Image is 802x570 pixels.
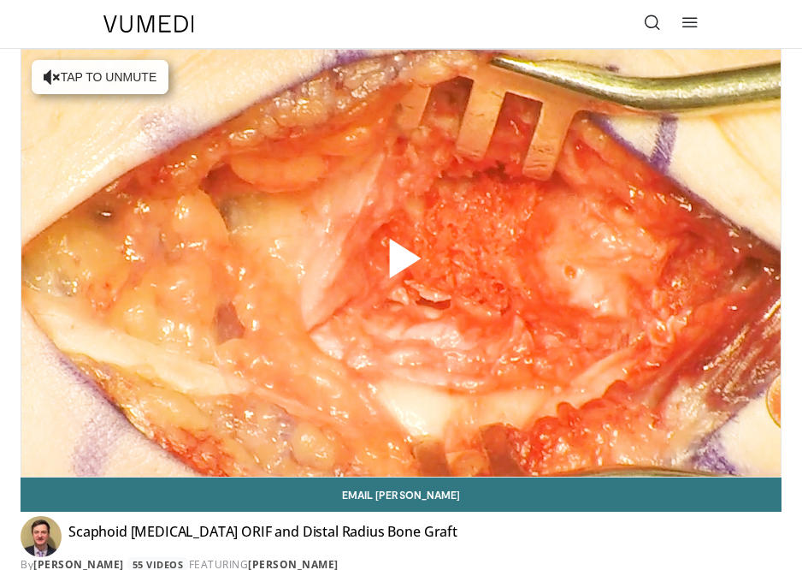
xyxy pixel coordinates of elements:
[21,50,781,477] video-js: Video Player
[32,60,168,94] button: Tap to unmute
[21,516,62,557] img: Avatar
[68,523,457,550] h4: Scaphoid [MEDICAL_DATA] ORIF and Distal Radius Bone Graft
[21,478,781,512] a: Email [PERSON_NAME]
[103,15,194,33] img: VuMedi Logo
[298,207,504,319] button: Play Video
